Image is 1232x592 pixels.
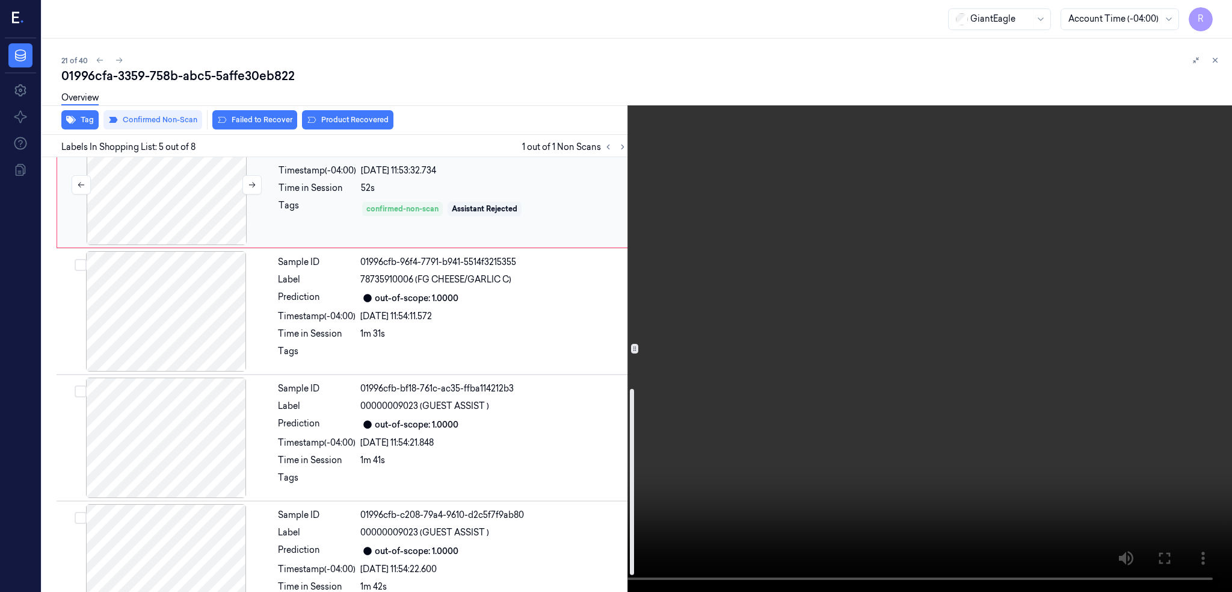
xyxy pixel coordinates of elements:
[279,199,356,219] div: Tags
[375,419,458,431] div: out-of-scope: 1.0000
[278,509,356,522] div: Sample ID
[452,204,517,214] div: Assistant Rejected
[61,67,1222,84] div: 01996cfa-3359-758b-abc5-5affe30eb822
[278,526,356,539] div: Label
[360,382,627,395] div: 01996cfb-bf18-761c-ac35-ffba114212b3
[278,256,356,269] div: Sample ID
[278,454,356,467] div: Time in Session
[360,526,489,539] span: 00000009023 (GUEST ASSIST )
[278,400,356,413] div: Label
[103,110,202,129] button: Confirmed Non-Scan
[360,328,627,340] div: 1m 31s
[279,182,356,195] div: Time in Session
[360,509,627,522] div: 01996cfb-c208-79a4-9610-d2c5f7f9ab80
[278,382,356,395] div: Sample ID
[522,140,630,154] span: 1 out of 1 Non Scans
[1189,7,1213,31] button: R
[360,256,627,269] div: 01996cfb-96f4-7791-b941-5514f3215355
[375,292,458,305] div: out-of-scope: 1.0000
[278,472,356,491] div: Tags
[361,164,627,177] div: [DATE] 11:53:32.734
[302,110,393,129] button: Product Recovered
[278,417,356,432] div: Prediction
[75,512,87,524] button: Select row
[75,259,87,271] button: Select row
[278,310,356,323] div: Timestamp (-04:00)
[360,437,627,449] div: [DATE] 11:54:21.848
[361,182,627,195] div: 52s
[279,164,356,177] div: Timestamp (-04:00)
[375,545,458,558] div: out-of-scope: 1.0000
[75,385,87,397] button: Select row
[61,141,196,154] span: Labels In Shopping List: 5 out of 8
[212,110,297,129] button: Failed to Recover
[360,310,627,323] div: [DATE] 11:54:11.572
[61,55,88,66] span: 21 of 40
[278,544,356,558] div: Prediction
[360,400,489,413] span: 00000009023 (GUEST ASSIST )
[278,328,356,340] div: Time in Session
[278,273,356,286] div: Label
[360,454,627,467] div: 1m 41s
[360,273,511,286] span: 78735910006 (FG CHEESE/GARLIC C)
[278,345,356,364] div: Tags
[61,92,99,105] a: Overview
[360,563,627,576] div: [DATE] 11:54:22.600
[278,291,356,305] div: Prediction
[366,204,439,214] div: confirmed-non-scan
[278,437,356,449] div: Timestamp (-04:00)
[61,110,99,129] button: Tag
[278,563,356,576] div: Timestamp (-04:00)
